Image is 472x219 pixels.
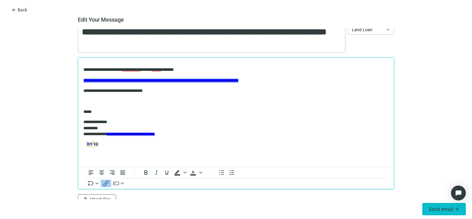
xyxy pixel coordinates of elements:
[11,7,16,12] span: arrow_back
[89,197,111,202] span: Attach files
[151,169,162,176] button: Italic
[454,207,459,212] span: arrow_forward
[78,194,116,204] button: attach_fileAttach files
[96,169,107,176] button: Align center
[86,180,101,187] button: Insert merge tag
[429,206,453,212] span: Send email
[117,169,128,176] button: Justify
[227,169,237,176] button: Numbered list
[86,169,96,176] button: Align left
[172,169,188,176] div: Background color Black
[451,186,466,200] div: Open Intercom Messenger
[6,5,32,15] button: arrow_backBack
[78,58,394,167] iframe: Rich Text Area
[18,7,27,12] span: Back
[107,169,117,176] button: Align right
[141,169,151,176] button: Bold
[78,16,124,24] h1: Edit Your Message
[422,203,466,215] button: Send emailarrow_forward
[101,180,111,187] button: Insert/edit link
[352,25,390,34] span: Land Loan
[162,169,172,176] button: Underline
[188,169,203,176] div: Text color Black
[216,169,227,176] button: Bullet list
[83,197,88,202] span: attach_file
